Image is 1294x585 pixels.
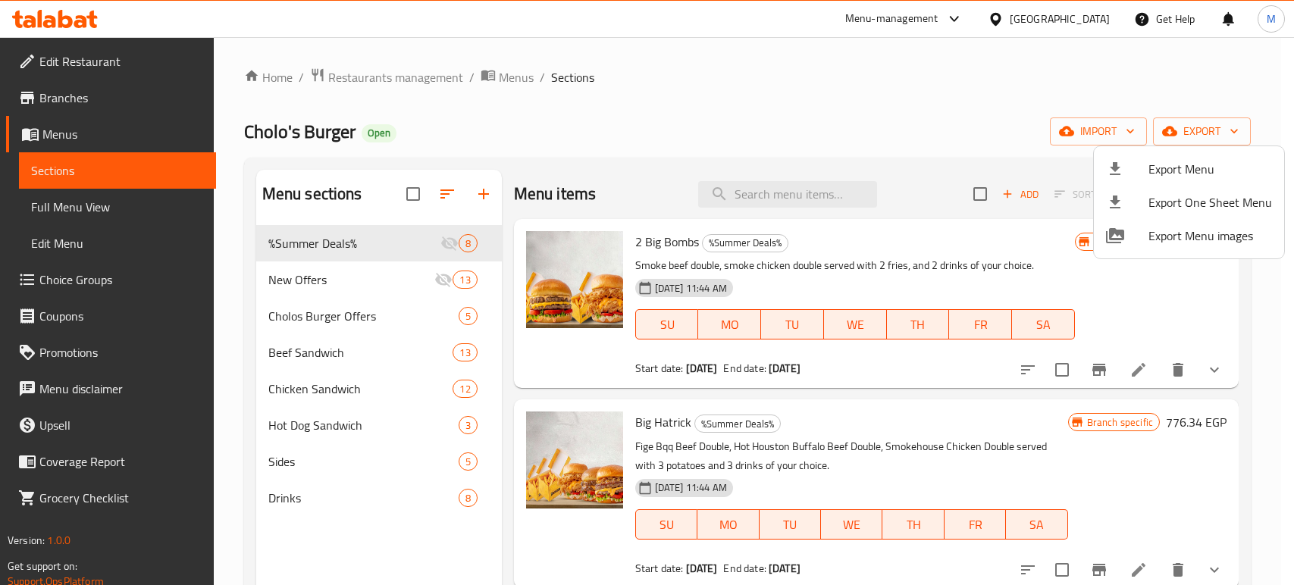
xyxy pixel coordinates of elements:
li: Export menu items [1094,152,1284,186]
span: Export Menu [1148,160,1272,178]
li: Export one sheet menu items [1094,186,1284,219]
li: Export Menu images [1094,219,1284,252]
span: Export Menu images [1148,227,1272,245]
span: Export One Sheet Menu [1148,193,1272,211]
